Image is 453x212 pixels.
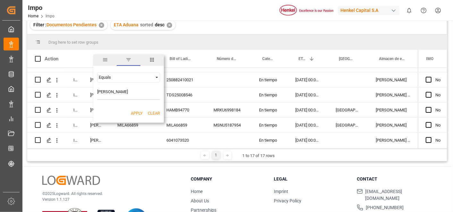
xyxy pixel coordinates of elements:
div: Henkel Capital S.A [338,6,399,15]
span: filter [117,54,140,66]
img: Henkel%20logo.jpg_1689854090.jpg [280,5,333,16]
div: 250882410021 [159,72,206,87]
span: Almacen de entrega [379,57,405,61]
div: [PERSON_NAME] [368,118,418,132]
div: In progress [66,87,82,102]
button: Apply [131,110,143,117]
div: No [435,88,444,102]
div: [PERSON_NAME] Tlalnepantla [368,133,418,147]
button: show 0 new notifications [402,3,416,18]
div: [DATE] 00:00:00 [288,102,328,117]
div: MSNU5187954 [206,118,251,132]
div: In progress [66,118,82,132]
button: Clear [148,110,160,117]
span: Bill of Lading Number [170,57,192,61]
div: TDS25008546 [159,87,206,102]
div: Filtering operator [97,72,160,83]
span: sorted [140,22,153,27]
div: [DATE] 00:00:00 [288,72,328,87]
div: No [435,103,444,118]
a: Home [191,189,203,194]
div: Press SPACE to select this row. [27,133,418,148]
a: About Us [191,198,209,203]
div: Press SPACE to select this row. [27,87,418,102]
div: En tiempo [251,72,288,87]
div: In progress [66,133,82,147]
span: Documentos Pendientes [46,22,96,27]
p: © 2025 Logward. All rights reserved. [42,191,175,197]
div: [PERSON_NAME] [82,133,110,147]
a: Imprint [274,189,288,194]
div: MILA66859 [110,118,159,132]
div: 1 to 17 of 17 rows [243,153,275,159]
p: Version 1.1.127 [42,197,175,202]
div: HAMB94770 [159,102,206,117]
span: [EMAIL_ADDRESS][DOMAIN_NAME] [365,188,432,202]
div: [PERSON_NAME] [368,72,418,87]
div: In progress [66,102,82,117]
a: Privacy Policy [274,198,301,203]
div: Equals [99,75,153,80]
div: [GEOGRAPHIC_DATA] [328,118,368,132]
span: desc [155,22,164,27]
span: general [93,54,117,66]
div: En tiempo [251,133,288,147]
span: Número de Contenedor [217,57,238,61]
div: Press SPACE to select this row. [27,72,418,87]
span: IMO [426,57,433,61]
div: [PERSON_NAME] [82,102,110,117]
div: ✕ [167,22,172,28]
div: [DATE] 00:00:00 [288,133,328,147]
span: [GEOGRAPHIC_DATA] - Locode [339,57,355,61]
div: En tiempo [251,102,288,117]
div: [DATE] 00:00:00 [288,118,328,132]
span: ETA Aduana [298,57,306,61]
button: Help Center [416,3,431,18]
div: 1 [212,151,220,159]
div: [PERSON_NAME] [368,102,418,117]
div: [PERSON_NAME] Tlalnepantla [368,87,418,102]
div: Press SPACE to select this row. [27,118,418,133]
h3: Company [191,176,266,182]
div: MRKU6998184 [206,102,251,117]
span: Categoría [262,57,274,61]
div: [GEOGRAPHIC_DATA] [328,102,368,117]
h3: Contact [357,176,432,182]
div: Press SPACE to select this row. [27,102,418,118]
div: [PERSON_NAME] [82,87,110,102]
div: [DATE] 00:00:00 [288,87,328,102]
div: Action [45,56,58,62]
span: columns [140,54,164,66]
div: Impo [28,3,55,13]
div: No [435,73,444,87]
span: Drag here to set row groups [48,40,98,45]
a: Home [28,14,38,18]
div: In progress [66,72,82,87]
div: En tiempo [251,87,288,102]
div: En tiempo [251,118,288,132]
span: [PHONE_NUMBER] [366,204,404,211]
div: No [435,133,444,148]
div: [PERSON_NAME] [82,72,110,87]
span: ETA Aduana [114,22,138,27]
button: Henkel Capital S.A [338,4,402,16]
img: Logward Logo [42,176,100,185]
span: Filter : [33,22,46,27]
input: Filter Value [97,87,160,100]
div: MILA66859 [159,118,206,132]
h3: Legal [274,176,349,182]
div: No [435,118,444,133]
div: ✕ [99,22,104,28]
div: [PERSON_NAME] [82,118,110,132]
div: 6041073520 [159,133,206,147]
